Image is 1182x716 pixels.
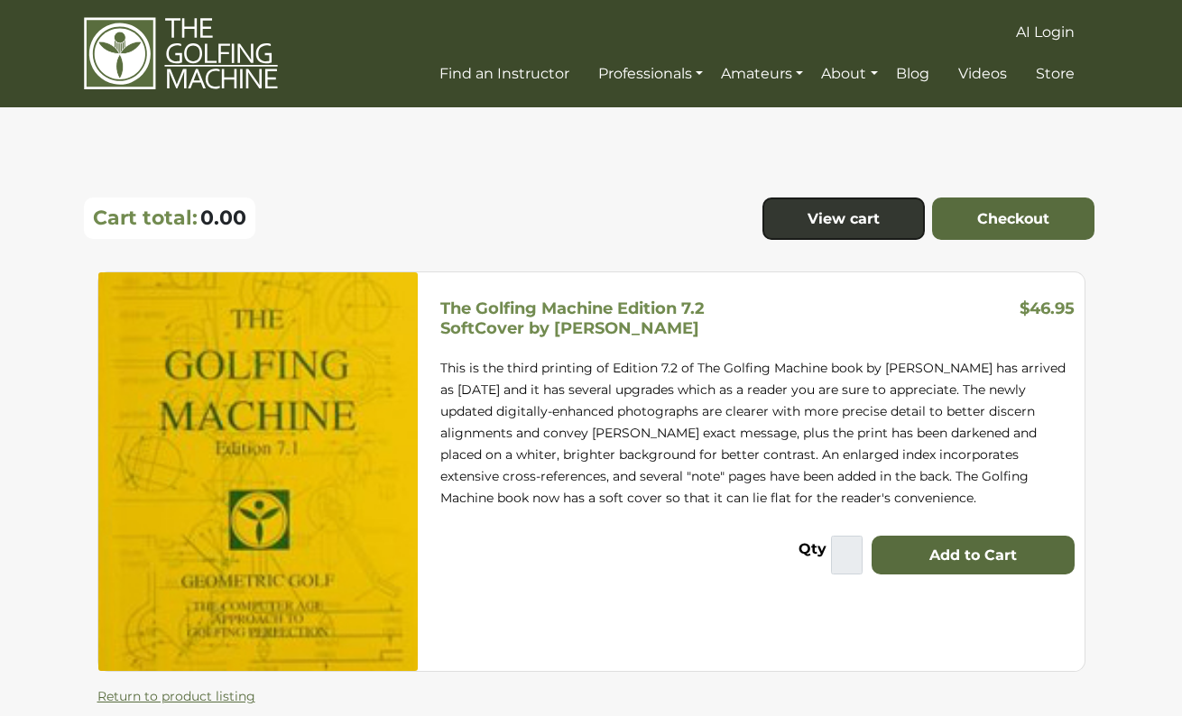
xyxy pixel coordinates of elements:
a: Return to product listing [97,688,255,704]
button: Add to Cart [872,536,1075,575]
a: Find an Instructor [435,58,574,90]
span: Blog [896,65,929,82]
img: The Golfing Machine Edition 7.2 SoftCover by Homer Kelley [98,272,418,671]
span: Store [1036,65,1075,82]
a: Videos [954,58,1011,90]
img: The Golfing Machine [84,16,278,91]
p: Cart total: [93,206,198,230]
a: About [817,58,882,90]
a: Store [1031,58,1079,90]
span: Videos [958,65,1007,82]
span: 0.00 [200,206,246,230]
a: Blog [891,58,934,90]
a: View cart [762,197,925,241]
a: AI Login [1011,16,1079,49]
p: This is the third printing of Edition 7.2 of The Golfing Machine book by [PERSON_NAME] has arrive... [440,357,1076,509]
h3: $46.95 [1020,299,1075,325]
h5: The Golfing Machine Edition 7.2 SoftCover by [PERSON_NAME] [440,298,705,338]
label: Qty [799,537,826,565]
span: AI Login [1016,23,1075,41]
span: Find an Instructor [439,65,569,82]
a: Amateurs [716,58,808,90]
a: Professionals [594,58,707,90]
a: Checkout [932,197,1094,241]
